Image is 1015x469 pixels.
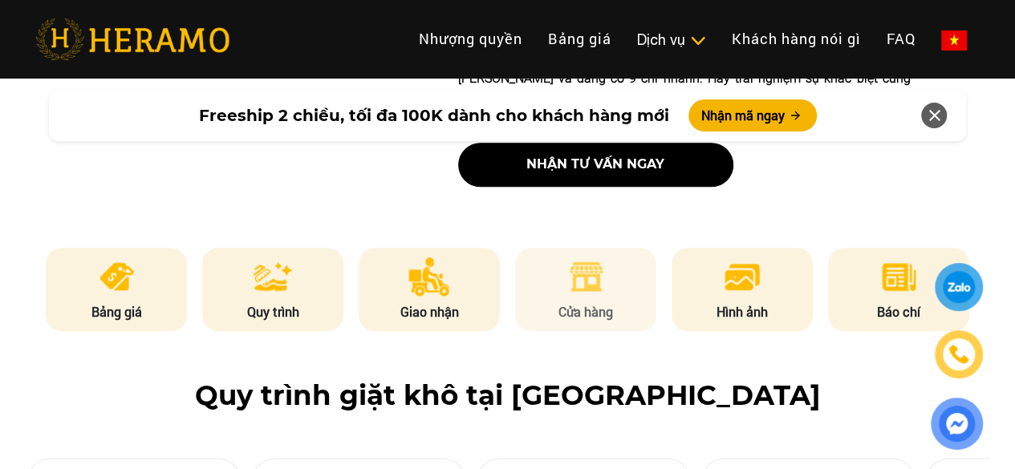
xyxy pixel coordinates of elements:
a: Khách hàng nói gì [719,22,874,56]
h2: Quy trình giặt khô tại [GEOGRAPHIC_DATA] [35,379,980,412]
img: heramo-logo.png [35,18,229,60]
div: Dịch vụ [637,29,706,51]
img: vn-flag.png [941,30,967,51]
p: Bảng giá [46,302,187,321]
button: Nhận mã ngay [688,99,817,131]
span: Freeship 2 chiều, tối đa 100K dành cho khách hàng mới [199,103,669,127]
img: phone-icon [950,346,968,363]
a: Nhượng quyền [406,22,535,56]
img: image.png [723,257,761,296]
img: process.png [254,257,292,296]
p: Quy trình [202,302,343,321]
p: Hình ảnh [672,302,813,321]
img: pricing.png [97,257,136,296]
img: news.png [879,257,919,296]
p: Báo chí [828,302,969,321]
a: Bảng giá [535,22,624,56]
img: delivery.png [408,257,450,296]
p: Giao nhận [359,302,500,321]
p: Cửa hàng [515,302,656,321]
button: nhận tư vấn ngay [458,143,733,187]
img: store.png [566,257,606,296]
a: phone-icon [937,333,980,376]
img: subToggleIcon [689,33,706,49]
a: FAQ [874,22,928,56]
